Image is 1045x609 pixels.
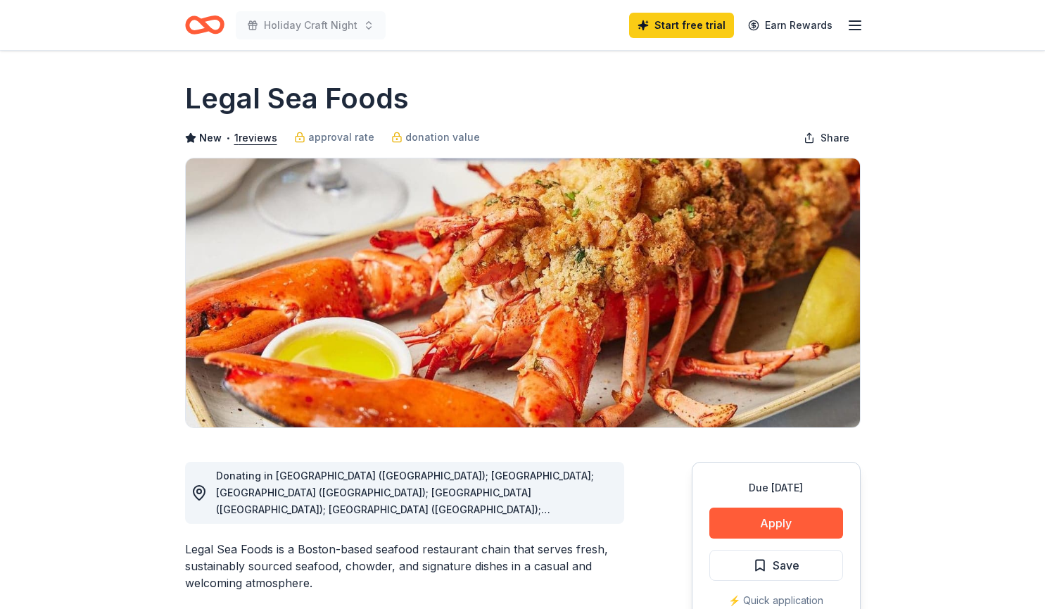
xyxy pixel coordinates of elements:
[186,158,860,427] img: Image for Legal Sea Foods
[792,124,861,152] button: Share
[264,17,357,34] span: Holiday Craft Night
[773,556,799,575] span: Save
[236,11,386,39] button: Holiday Craft Night
[821,130,849,146] span: Share
[294,129,374,146] a: approval rate
[709,479,843,496] div: Due [DATE]
[740,13,841,38] a: Earn Rewards
[629,13,734,38] a: Start free trial
[216,470,594,532] span: Donating in [GEOGRAPHIC_DATA] ([GEOGRAPHIC_DATA]); [GEOGRAPHIC_DATA]; [GEOGRAPHIC_DATA] ([GEOGRAP...
[185,79,409,118] h1: Legal Sea Foods
[225,132,230,144] span: •
[234,130,277,146] button: 1reviews
[709,550,843,581] button: Save
[185,541,624,591] div: Legal Sea Foods is a Boston-based seafood restaurant chain that serves fresh, sustainably sourced...
[391,129,480,146] a: donation value
[405,129,480,146] span: donation value
[308,129,374,146] span: approval rate
[199,130,222,146] span: New
[185,8,224,42] a: Home
[709,592,843,609] div: ⚡️ Quick application
[709,508,843,539] button: Apply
